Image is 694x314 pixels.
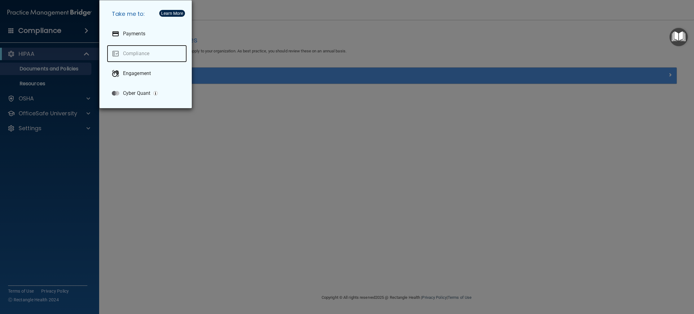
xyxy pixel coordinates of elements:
[123,70,151,77] p: Engagement
[159,10,185,17] button: Learn More
[123,31,145,37] p: Payments
[123,90,150,96] p: Cyber Quant
[107,5,187,23] h5: Take me to:
[107,45,187,62] a: Compliance
[670,28,688,46] button: Open Resource Center
[161,11,183,15] div: Learn More
[107,25,187,42] a: Payments
[107,65,187,82] a: Engagement
[107,85,187,102] a: Cyber Quant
